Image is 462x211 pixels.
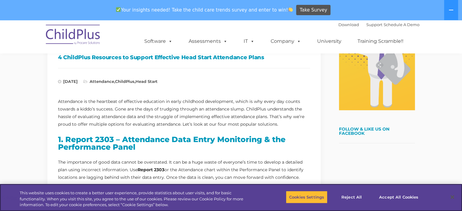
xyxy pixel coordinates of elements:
[351,35,409,47] a: Training Scramble!!
[265,35,307,47] a: Company
[138,167,164,172] strong: Report 2303
[58,158,310,181] p: The importance of good data cannot be overstated. It can be a huge waste of everyone’s time to de...
[58,98,310,128] p: Attendance is the heartbeat of effective education in early childhood development, which is why e...
[446,190,459,204] button: Close
[84,79,158,84] span: , ,
[43,20,104,51] img: ChildPlus by Procare Solutions
[366,22,382,27] a: Support
[58,79,78,84] span: [DATE]
[300,5,327,15] span: Take Survey
[138,35,179,47] a: Software
[183,35,234,47] a: Assessments
[338,22,359,27] a: Download
[20,190,254,208] div: This website uses cookies to create a better user experience, provide statistics about user visit...
[114,4,296,16] span: Your insights needed! Take the child care trends survey and enter to win!
[238,35,261,47] a: IT
[296,5,330,15] a: Take Survey
[135,79,158,84] a: Head Start
[286,191,327,203] button: Cookies Settings
[339,126,389,136] a: Follow & Like Us on Facebook
[58,53,310,62] h1: 4 ChildPlus Resources to Support Effective Head Start Attendance Plans
[116,7,121,12] img: ✅
[338,22,419,27] font: |
[311,35,347,47] a: University
[333,191,371,203] button: Reject All
[288,7,293,12] img: 👏
[115,79,135,84] a: ChildPlus
[90,79,114,84] a: Attendance
[376,191,422,203] button: Accept All Cookies
[58,136,310,151] h3: 1. Report 2303 – Attendance Data Entry Monitoring & the Performance Panel
[384,22,419,27] a: Schedule A Demo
